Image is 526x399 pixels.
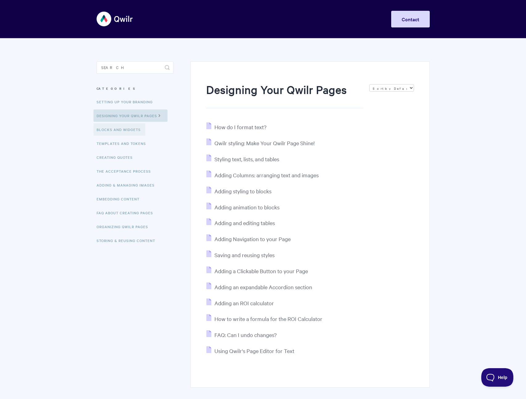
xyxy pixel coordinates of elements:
[97,193,144,205] a: Embedding Content
[206,123,267,130] a: How do I format text?
[97,7,133,31] img: Qwilr Help Center
[206,155,279,162] a: Styling text, lists, and tables
[93,123,145,136] a: Blocks and Widgets
[206,82,363,108] h1: Designing Your Qwilr Pages
[206,331,277,338] a: FAQ: Can I undo changes?
[214,251,275,258] span: Saving and reusing styles
[481,368,514,387] iframe: Toggle Customer Support
[214,219,275,226] span: Adding and editing tables
[206,267,308,274] a: Adding a Clickable Button to your Page
[214,139,315,146] span: Qwilr styling: Make Your Qwilr Page Shine!
[206,299,274,306] a: Adding an ROI calculator
[206,171,319,179] a: Adding Columns: arranging text and images
[97,234,160,247] a: Storing & Reusing Content
[206,283,312,290] a: Adding an expandable Accordion section
[97,83,173,94] h3: Categories
[206,315,322,322] a: How to write a formula for the ROI Calculator
[97,137,151,150] a: Templates and Tokens
[214,315,322,322] span: How to write a formula for the ROI Calculator
[214,267,308,274] span: Adding a Clickable Button to your Page
[214,283,312,290] span: Adding an expandable Accordion section
[214,123,267,130] span: How do I format text?
[93,109,168,122] a: Designing Your Qwilr Pages
[206,139,315,146] a: Qwilr styling: Make Your Qwilr Page Shine!
[97,179,159,191] a: Adding & Managing Images
[97,96,157,108] a: Setting up your Branding
[206,235,291,242] a: Adding Navigation to your Page
[97,220,153,233] a: Organizing Qwilr Pages
[214,204,280,211] span: Adding animation to blocks
[214,171,319,179] span: Adding Columns: arranging text and images
[214,187,271,195] span: Adding styling to blocks
[206,204,280,211] a: Adding animation to blocks
[391,11,430,27] a: Contact
[97,207,158,219] a: FAQ About Creating Pages
[97,151,137,163] a: Creating Quotes
[214,235,291,242] span: Adding Navigation to your Page
[214,299,274,306] span: Adding an ROI calculator
[206,347,294,354] a: Using Qwilr's Page Editor for Text
[97,165,155,177] a: The Acceptance Process
[369,84,414,92] select: Page reloads on selection
[206,251,275,258] a: Saving and reusing styles
[206,219,275,226] a: Adding and editing tables
[206,187,271,195] a: Adding styling to blocks
[97,61,173,74] input: Search
[214,331,277,338] span: FAQ: Can I undo changes?
[214,155,279,162] span: Styling text, lists, and tables
[214,347,294,354] span: Using Qwilr's Page Editor for Text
